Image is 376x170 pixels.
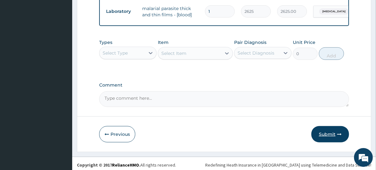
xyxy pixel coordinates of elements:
[139,2,202,21] td: malarial parasite thick and thin films - [blood]
[103,3,118,18] div: Minimize live chat window
[3,108,120,130] textarea: Type your message and hit 'Enter'
[103,50,128,56] div: Select Type
[33,35,105,43] div: Chat with us now
[77,162,140,168] strong: Copyright © 2017 .
[99,82,349,88] label: Comment
[205,162,371,168] div: Redefining Heath Insurance in [GEOGRAPHIC_DATA] using Telemedicine and Data Science!
[36,47,87,111] span: We're online!
[319,8,349,15] span: [MEDICAL_DATA]
[112,162,139,168] a: RelianceHMO
[311,126,349,142] button: Submit
[103,6,139,17] td: Laboratory
[158,39,169,45] label: Item
[234,39,266,45] label: Pair Diagnosis
[99,126,135,142] button: Previous
[319,47,344,60] button: Add
[12,31,25,47] img: d_794563401_company_1708531726252_794563401
[99,40,112,45] label: Types
[293,39,315,45] label: Unit Price
[238,50,274,56] div: Select Diagnosis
